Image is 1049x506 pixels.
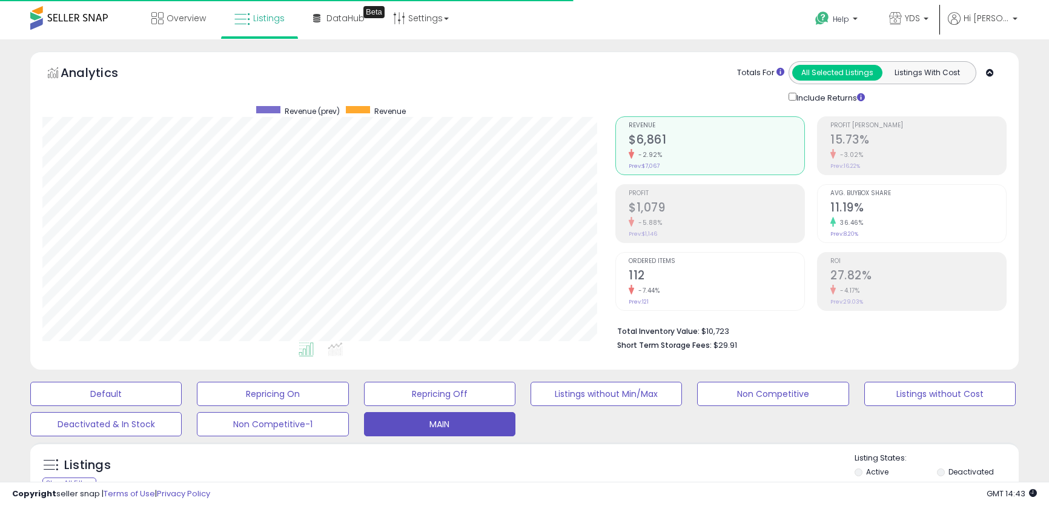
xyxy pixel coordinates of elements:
[617,326,700,336] b: Total Inventory Value:
[12,488,56,499] strong: Copyright
[830,122,1006,129] span: Profit [PERSON_NAME]
[617,340,712,350] b: Short Term Storage Fees:
[629,133,804,149] h2: $6,861
[987,488,1037,499] span: 2025-09-9 14:43 GMT
[815,11,830,26] i: Get Help
[634,286,660,295] small: -7.44%
[713,339,737,351] span: $29.91
[830,190,1006,197] span: Avg. Buybox Share
[905,12,920,24] span: YDS
[882,65,972,81] button: Listings With Cost
[629,258,804,265] span: Ordered Items
[830,298,863,305] small: Prev: 29.03%
[833,14,849,24] span: Help
[830,230,858,238] small: Prev: 8.20%
[629,298,649,305] small: Prev: 121
[634,218,662,227] small: -5.88%
[629,122,804,129] span: Revenue
[326,12,365,24] span: DataHub
[830,258,1006,265] span: ROI
[157,488,210,499] a: Privacy Policy
[30,382,182,406] button: Default
[830,162,860,170] small: Prev: 16.22%
[64,457,111,474] h5: Listings
[964,12,1009,24] span: Hi [PERSON_NAME]
[866,467,889,477] label: Active
[364,412,515,436] button: MAIN
[830,268,1006,285] h2: 27.82%
[806,2,870,39] a: Help
[629,201,804,217] h2: $1,079
[629,268,804,285] h2: 112
[855,453,1019,464] p: Listing States:
[830,133,1006,149] h2: 15.73%
[374,106,406,116] span: Revenue
[629,230,657,238] small: Prev: $1,146
[830,201,1006,217] h2: 11.19%
[779,90,879,104] div: Include Returns
[948,12,1018,39] a: Hi [PERSON_NAME]
[197,382,348,406] button: Repricing On
[61,64,142,84] h5: Analytics
[531,382,682,406] button: Listings without Min/Max
[363,6,385,18] div: Tooltip anchor
[948,467,994,477] label: Deactivated
[197,412,348,436] button: Non Competitive-1
[364,382,515,406] button: Repricing Off
[12,488,210,500] div: seller snap | |
[617,323,998,338] li: $10,723
[104,488,155,499] a: Terms of Use
[697,382,849,406] button: Non Competitive
[864,382,1016,406] button: Listings without Cost
[634,150,662,159] small: -2.92%
[792,65,882,81] button: All Selected Listings
[30,412,182,436] button: Deactivated & In Stock
[836,286,859,295] small: -4.17%
[836,218,863,227] small: 36.46%
[836,150,863,159] small: -3.02%
[629,162,660,170] small: Prev: $7,067
[253,12,285,24] span: Listings
[167,12,206,24] span: Overview
[737,67,784,79] div: Totals For
[285,106,340,116] span: Revenue (prev)
[629,190,804,197] span: Profit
